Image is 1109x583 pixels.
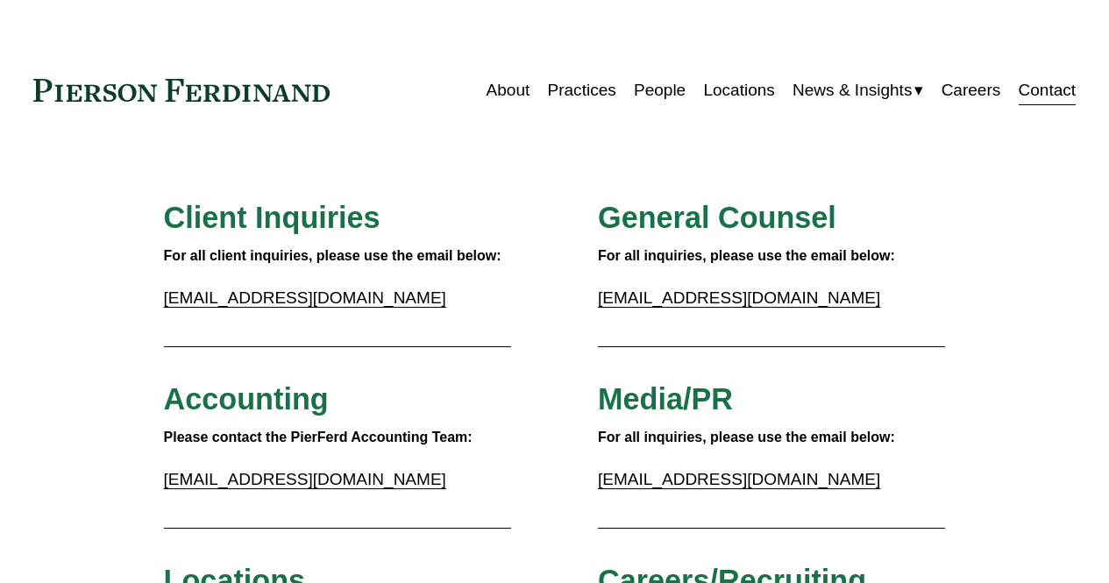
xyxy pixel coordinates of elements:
span: Accounting [164,382,329,416]
a: People [634,74,686,107]
span: General Counsel [598,201,836,234]
a: folder dropdown [793,74,923,107]
strong: For all inquiries, please use the email below: [598,430,895,444]
a: Practices [548,74,616,107]
a: Careers [942,74,1001,107]
a: [EMAIL_ADDRESS][DOMAIN_NAME] [164,288,446,307]
strong: For all inquiries, please use the email below: [598,248,895,263]
span: Media/PR [598,382,733,416]
strong: For all client inquiries, please use the email below: [164,248,501,263]
a: Locations [703,74,774,107]
a: [EMAIL_ADDRESS][DOMAIN_NAME] [164,470,446,488]
a: Contact [1019,74,1077,107]
span: Client Inquiries [164,201,380,234]
a: About [487,74,530,107]
a: [EMAIL_ADDRESS][DOMAIN_NAME] [598,288,880,307]
strong: Please contact the PierFerd Accounting Team: [164,430,473,444]
a: [EMAIL_ADDRESS][DOMAIN_NAME] [598,470,880,488]
span: News & Insights [793,75,912,105]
